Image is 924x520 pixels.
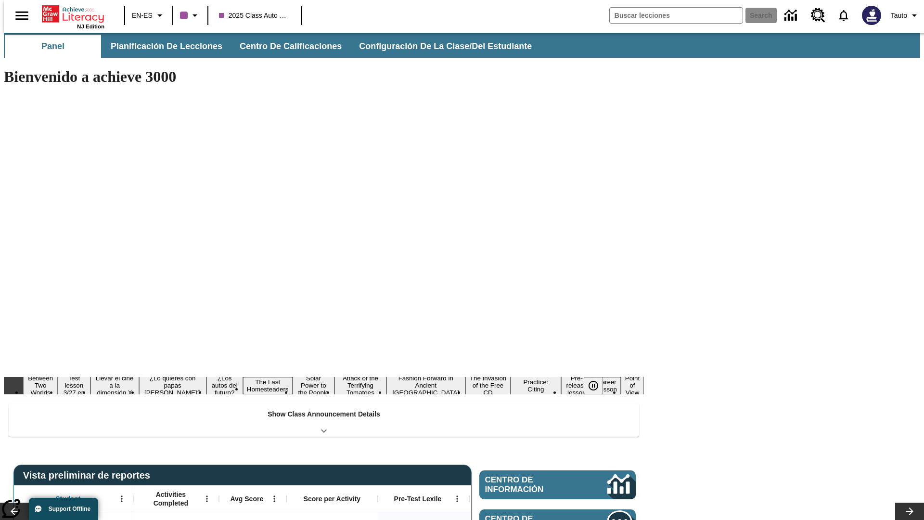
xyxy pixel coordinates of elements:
span: Support Offline [49,506,90,512]
button: Escoja un nuevo avatar [856,3,887,28]
button: Abrir menú [450,492,464,506]
button: Slide 7 Solar Power to the People [293,373,335,398]
button: Language: EN-ES, Selecciona un idioma [128,7,169,24]
a: Portada [42,4,104,24]
img: Avatar [862,6,881,25]
span: Avg Score [230,494,263,503]
input: search field [610,8,743,23]
div: Pausar [584,377,613,394]
button: Slide 5 ¿Los autos del futuro? [206,373,243,398]
div: Portada [42,3,104,29]
button: Slide 11 Mixed Practice: Citing Evidence [511,370,561,402]
p: Show Class Announcement Details [268,409,380,419]
button: Slide 14 Point of View [621,373,644,398]
a: Centro de recursos, Se abrirá en una pestaña nueva. [805,2,831,28]
span: Centro de información [485,475,575,494]
span: EN-ES [132,11,153,21]
button: Slide 2 Test lesson 3/27 en [58,373,90,398]
button: Planificación de lecciones [103,35,230,58]
h1: Bienvenido a achieve 3000 [4,68,644,86]
button: Slide 6 The Last Homesteaders [243,377,293,394]
button: Carrusel de lecciones, seguir [895,503,924,520]
span: Tauto [891,11,907,21]
button: Slide 8 Attack of the Terrifying Tomatoes [334,373,386,398]
a: Centro de información [779,2,805,29]
button: Panel [5,35,101,58]
button: Abrir menú [267,492,282,506]
button: Perfil/Configuración [887,7,924,24]
button: Abrir menú [200,492,214,506]
button: Support Offline [29,498,98,520]
span: 2025 Class Auto Grade 13 [219,11,290,21]
button: Centro de calificaciones [232,35,349,58]
button: Slide 3 Llevar el cine a la dimensión X [90,373,139,398]
a: Notificaciones [831,3,856,28]
a: Centro de información [479,470,636,499]
button: Slide 12 Pre-release lesson [561,373,592,398]
button: Slide 4 ¿Lo quieres con papas fritas? [139,373,206,398]
div: Subbarra de navegación [4,35,540,58]
button: Pausar [584,377,603,394]
div: Subbarra de navegación [4,33,920,58]
button: El color de la clase es morado/púrpura. Cambiar el color de la clase. [176,7,205,24]
button: Abrir el menú lateral [8,1,36,30]
span: Activities Completed [139,490,203,507]
span: Student [55,494,80,503]
button: Slide 9 Fashion Forward in Ancient Rome [386,373,465,398]
button: Abrir menú [115,492,129,506]
button: Slide 10 The Invasion of the Free CD [465,373,511,398]
span: Score per Activity [304,494,361,503]
span: NJ Edition [77,24,104,29]
span: Pre-Test Lexile [394,494,442,503]
button: Slide 1 Between Two Worlds [23,373,58,398]
span: Vista preliminar de reportes [23,470,155,481]
body: Maximum 600 characters Press Escape to exit toolbar Press Alt + F10 to reach toolbar [4,8,141,16]
div: Show Class Announcement Details [9,403,639,437]
button: Configuración de la clase/del estudiante [351,35,539,58]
